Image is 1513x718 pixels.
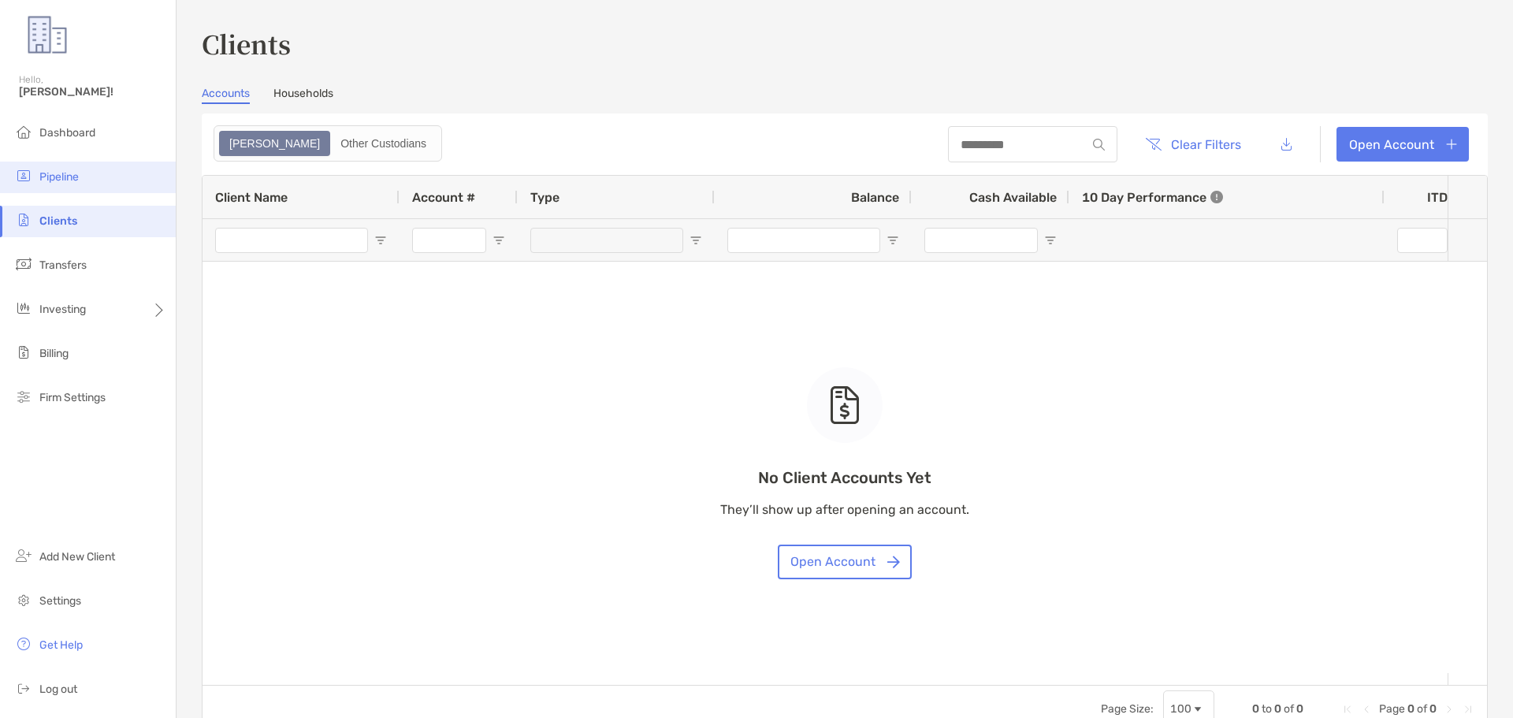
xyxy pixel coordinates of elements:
span: Log out [39,683,77,696]
button: Clear Filters [1133,127,1253,162]
span: 0 [1429,702,1437,716]
span: Firm Settings [39,391,106,404]
span: 0 [1407,702,1414,716]
span: Add New Client [39,550,115,564]
div: Last Page [1462,703,1474,716]
button: Open Account [778,545,912,579]
span: of [1417,702,1427,716]
span: Dashboard [39,126,95,140]
span: Page [1379,702,1405,716]
div: First Page [1341,703,1354,716]
div: segmented control [214,125,442,162]
img: firm-settings icon [14,387,33,406]
span: Pipeline [39,170,79,184]
span: Transfers [39,259,87,272]
img: billing icon [14,343,33,362]
img: button icon [887,556,900,568]
span: Get Help [39,638,83,652]
div: Other Custodians [332,132,435,154]
img: transfers icon [14,255,33,273]
p: They’ll show up after opening an account. [720,500,969,519]
div: Page Size: [1101,702,1154,716]
span: of [1284,702,1294,716]
img: clients icon [14,210,33,229]
p: No Client Accounts Yet [720,468,969,488]
span: Investing [39,303,86,316]
span: [PERSON_NAME]! [19,85,166,99]
img: add_new_client icon [14,546,33,565]
img: investing icon [14,299,33,318]
a: Open Account [1336,127,1469,162]
h3: Clients [202,25,1488,61]
span: 0 [1252,702,1259,716]
img: dashboard icon [14,122,33,141]
div: Next Page [1443,703,1455,716]
img: logout icon [14,679,33,698]
div: Previous Page [1360,703,1373,716]
span: Billing [39,347,69,360]
div: 100 [1170,702,1191,716]
span: to [1262,702,1272,716]
img: get-help icon [14,634,33,653]
span: Settings [39,594,81,608]
img: input icon [1093,139,1105,151]
span: 0 [1274,702,1281,716]
a: Households [273,87,333,104]
span: Clients [39,214,77,228]
a: Accounts [202,87,250,104]
img: Zoe Logo [19,6,76,63]
span: 0 [1296,702,1303,716]
div: Zoe [221,132,329,154]
img: pipeline icon [14,166,33,185]
img: settings icon [14,590,33,609]
img: empty state icon [829,386,861,424]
